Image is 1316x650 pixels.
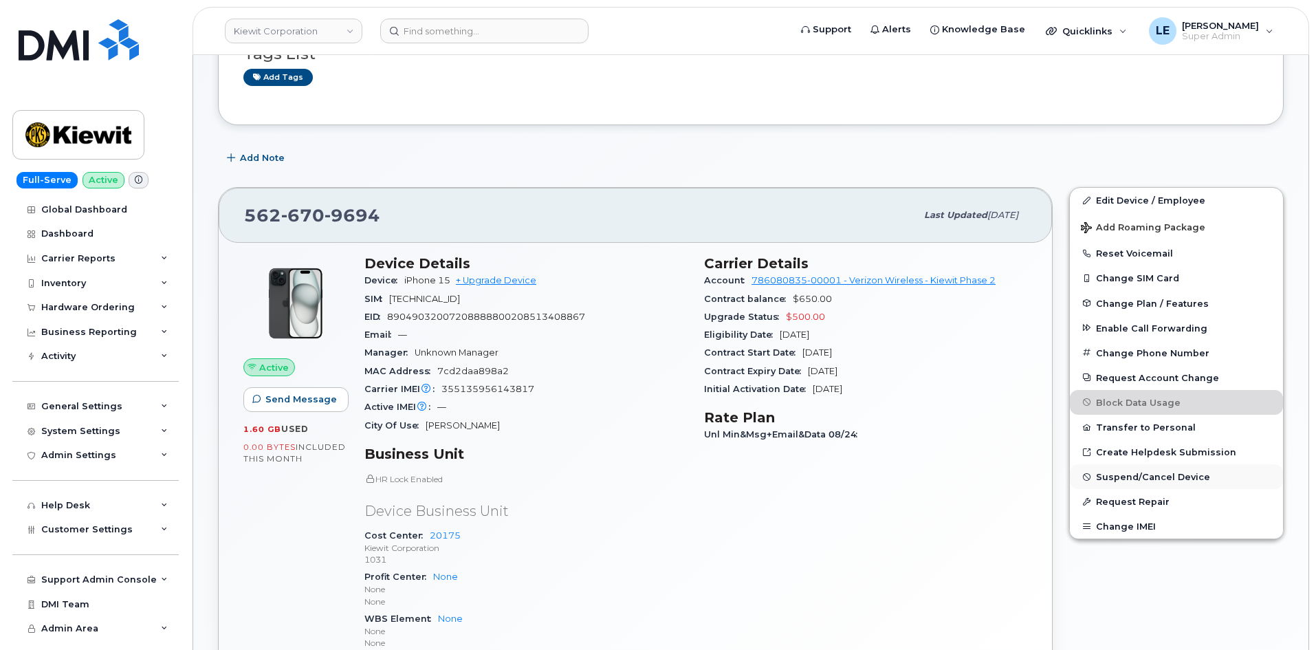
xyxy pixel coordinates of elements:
[921,16,1035,43] a: Knowledge Base
[364,275,404,285] span: Device
[1256,590,1306,640] iframe: Messenger Launcher
[752,275,996,285] a: 786080835-00001 - Verizon Wireless - Kiewit Phase 2
[1096,323,1207,333] span: Enable Call Forwarding
[1036,17,1137,45] div: Quicklinks
[1096,298,1209,308] span: Change Plan / Features
[240,151,285,164] span: Add Note
[861,16,921,43] a: Alerts
[243,45,1258,63] h3: Tags List
[364,366,437,376] span: MAC Address
[1070,188,1283,213] a: Edit Device / Employee
[364,420,426,431] span: City Of Use
[704,429,864,440] span: Unl Min&Msg+Email&Data 08/24
[1139,17,1283,45] div: Logan Ellison
[1070,213,1283,241] button: Add Roaming Package
[437,366,509,376] span: 7cd2daa898a2
[786,312,825,322] span: $500.00
[1182,20,1259,31] span: [PERSON_NAME]
[389,294,460,304] span: [TECHNICAL_ID]
[433,572,458,582] a: None
[882,23,911,36] span: Alerts
[364,384,441,394] span: Carrier IMEI
[380,19,589,43] input: Find something...
[364,614,438,624] span: WBS Element
[1096,472,1210,482] span: Suspend/Cancel Device
[325,205,380,226] span: 9694
[1070,266,1283,290] button: Change SIM Card
[704,329,780,340] span: Eligibility Date
[780,329,809,340] span: [DATE]
[1156,23,1170,39] span: LE
[243,424,281,434] span: 1.60 GB
[704,294,793,304] span: Contract balance
[364,554,688,565] p: 1031
[1070,464,1283,489] button: Suspend/Cancel Device
[942,23,1025,36] span: Knowledge Base
[225,19,362,43] a: Kiewit Corporation
[364,583,688,595] p: None
[364,530,430,541] span: Cost Center
[802,347,832,358] span: [DATE]
[364,446,688,462] h3: Business Unit
[437,402,446,412] span: —
[1070,291,1283,316] button: Change Plan / Features
[704,275,752,285] span: Account
[791,16,861,43] a: Support
[364,501,688,521] p: Device Business Unit
[1070,316,1283,340] button: Enable Call Forwarding
[987,210,1018,220] span: [DATE]
[243,442,296,452] span: 0.00 Bytes
[398,329,407,340] span: —
[1070,365,1283,390] button: Request Account Change
[1070,440,1283,464] a: Create Helpdesk Submission
[704,409,1027,426] h3: Rate Plan
[704,347,802,358] span: Contract Start Date
[415,347,498,358] span: Unknown Manager
[441,384,534,394] span: 355135956143817
[259,361,289,374] span: Active
[364,347,415,358] span: Manager
[364,402,437,412] span: Active IMEI
[704,384,813,394] span: Initial Activation Date
[364,294,389,304] span: SIM
[281,424,309,434] span: used
[1070,340,1283,365] button: Change Phone Number
[430,530,461,541] a: 20175
[1182,31,1259,42] span: Super Admin
[1070,390,1283,415] button: Block Data Usage
[265,393,337,406] span: Send Message
[808,366,837,376] span: [DATE]
[364,329,398,340] span: Email
[924,210,987,220] span: Last updated
[1070,241,1283,266] button: Reset Voicemail
[704,366,808,376] span: Contract Expiry Date
[244,205,380,226] span: 562
[1070,415,1283,440] button: Transfer to Personal
[364,596,688,607] p: None
[813,23,851,36] span: Support
[1070,514,1283,539] button: Change IMEI
[404,275,450,285] span: iPhone 15
[364,542,688,554] p: Kiewit Corporation
[364,637,688,649] p: None
[243,69,313,86] a: Add tags
[281,205,325,226] span: 670
[426,420,500,431] span: [PERSON_NAME]
[456,275,536,285] a: + Upgrade Device
[364,625,688,637] p: None
[387,312,585,322] span: 89049032007208888800208513408867
[364,312,387,322] span: EID
[243,387,349,412] button: Send Message
[1070,489,1283,514] button: Request Repair
[364,572,433,582] span: Profit Center
[704,312,786,322] span: Upgrade Status
[364,473,688,485] p: HR Lock Enabled
[1081,222,1205,235] span: Add Roaming Package
[254,262,337,345] img: iPhone_15_Black.png
[364,255,688,272] h3: Device Details
[1062,25,1112,36] span: Quicklinks
[704,255,1027,272] h3: Carrier Details
[813,384,842,394] span: [DATE]
[218,146,296,171] button: Add Note
[793,294,832,304] span: $650.00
